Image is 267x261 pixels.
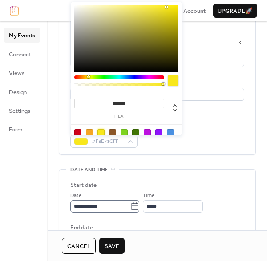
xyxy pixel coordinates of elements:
[174,7,206,16] span: My Account
[4,28,40,42] a: My Events
[213,4,257,18] button: Upgrade🚀
[4,47,40,61] a: Connect
[4,85,40,99] a: Design
[74,129,81,136] div: #D0021B
[9,50,31,59] span: Connect
[121,129,128,136] div: #7ED321
[70,181,97,190] div: Start date
[4,103,40,118] a: Settings
[9,125,23,134] span: Form
[9,69,24,78] span: Views
[4,66,40,80] a: Views
[4,122,40,136] a: Form
[92,137,123,146] span: #F8E71CFF
[167,129,174,136] div: #4A90E2
[105,242,119,251] span: Save
[86,129,93,136] div: #F5A623
[74,114,164,119] label: hex
[67,242,90,251] span: Cancel
[9,107,30,115] span: Settings
[218,7,253,16] span: Upgrade 🚀
[174,6,206,15] a: My Account
[132,129,139,136] div: #417505
[62,238,96,254] button: Cancel
[97,129,105,136] div: #F8E71C
[109,129,116,136] div: #8B572A
[99,238,125,254] button: Save
[70,166,108,174] span: Date and time
[70,191,81,200] span: Date
[155,129,162,136] div: #9013FE
[9,88,27,97] span: Design
[70,223,93,232] div: End date
[144,129,151,136] div: #BD10E0
[10,6,19,16] img: logo
[9,31,35,40] span: My Events
[143,191,154,200] span: Time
